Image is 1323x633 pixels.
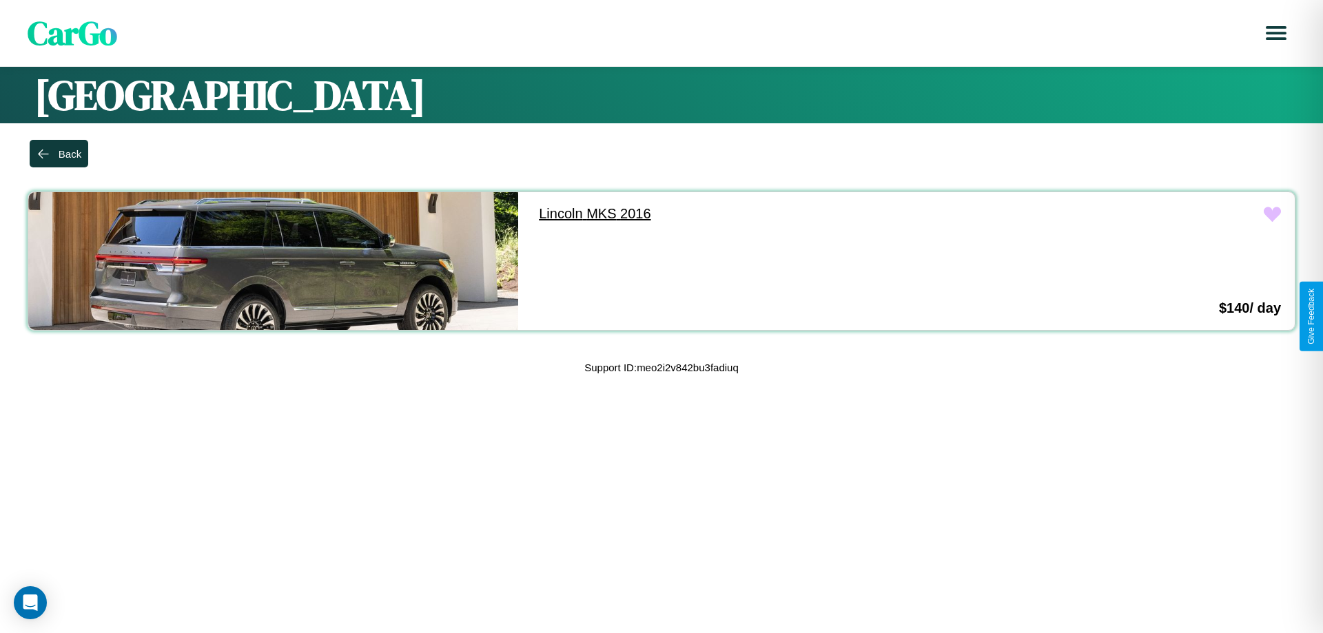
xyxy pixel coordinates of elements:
div: Give Feedback [1306,289,1316,344]
div: Open Intercom Messenger [14,586,47,619]
h1: [GEOGRAPHIC_DATA] [34,67,1289,123]
button: Back [30,140,88,167]
a: Lincoln MKS 2016 [525,192,1015,236]
div: Back [59,148,81,160]
p: Support ID: meo2i2v842bu3fadiuq [584,358,739,377]
button: Open menu [1257,14,1295,52]
h3: $ 140 / day [1219,300,1281,316]
span: CarGo [28,10,117,56]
